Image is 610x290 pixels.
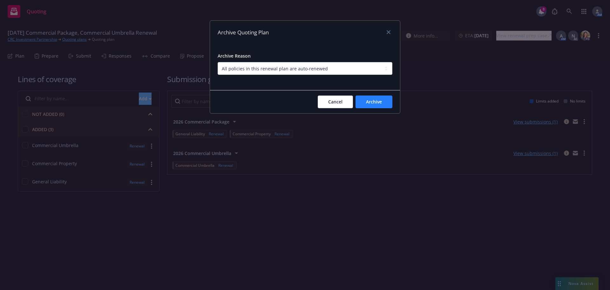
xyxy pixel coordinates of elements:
[218,53,251,59] span: Archive Reason
[328,99,342,105] span: Cancel
[218,28,269,37] h1: Archive Quoting Plan
[318,95,353,108] button: Cancel
[385,28,392,36] a: close
[366,99,382,105] span: Archive
[356,95,392,108] button: Archive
